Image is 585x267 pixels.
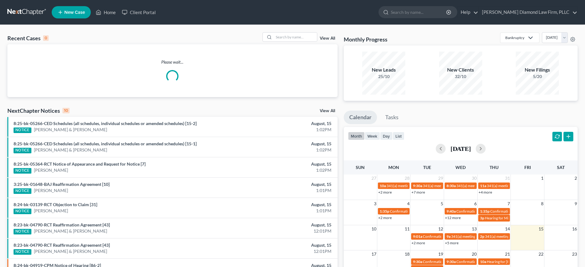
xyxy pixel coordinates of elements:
span: 27 [371,175,377,182]
input: Search by name... [391,6,447,18]
span: 341(a) meeting for [PERSON_NAME] [487,183,546,188]
div: 0 [43,35,49,41]
span: 16 [571,225,578,233]
span: 1 [540,175,544,182]
div: New Clients [439,66,482,73]
div: 12:01PM [230,248,331,254]
span: 6 [474,200,477,207]
a: Help [458,7,478,18]
div: 1:02PM [230,127,331,133]
span: 1:35p [380,209,389,214]
span: 17 [371,250,377,258]
span: 2p [480,234,484,239]
span: Tue [423,165,431,170]
span: 341(a) meeting for [PERSON_NAME] [423,183,482,188]
div: NOTICE [14,229,31,234]
div: August, 15 [230,202,331,208]
div: Recent Cases [7,34,49,42]
p: Please wait... [7,59,338,65]
a: 3:25-bk-01648-BAJ Reaffirmation Agreement [10] [14,182,110,187]
a: +7 more [411,190,425,194]
div: August, 15 [230,120,331,127]
div: 10 [62,108,70,113]
div: 12:01PM [230,228,331,234]
span: 9:30a [413,259,422,264]
div: NOTICE [14,128,31,133]
div: New Filings [516,66,559,73]
a: 8:23-bk-04790-RCT Reaffirmation Agreement [43] [14,242,110,248]
a: +2 more [378,190,392,194]
a: [PERSON_NAME] & [PERSON_NAME] [34,127,107,133]
span: 7 [507,200,511,207]
span: 2 [574,175,578,182]
div: NOTICE [14,209,31,214]
a: [PERSON_NAME] & [PERSON_NAME] [34,248,107,254]
span: Thu [490,165,499,170]
span: Fri [524,165,531,170]
span: 9:40a [447,209,456,214]
a: [PERSON_NAME] & [PERSON_NAME] [34,228,107,234]
a: [PERSON_NAME] & [PERSON_NAME] [34,147,107,153]
a: +12 more [445,215,461,220]
button: month [348,132,365,140]
span: 30 [471,175,477,182]
button: week [365,132,380,140]
a: Client Portal [119,7,159,18]
span: 31 [504,175,511,182]
span: 14 [504,225,511,233]
h2: [DATE] [451,145,471,152]
a: [PERSON_NAME] [34,167,68,173]
span: New Case [64,10,85,15]
span: 22 [538,250,544,258]
span: Confirmation hearing for Forest [PERSON_NAME] II & [PERSON_NAME] [423,259,539,264]
a: 8:25-bk-05364-RCT Notice of Appearance and Request for Notice [7] [14,161,146,167]
span: 341(a) meeting for Forest [PERSON_NAME] II & [PERSON_NAME] [387,183,493,188]
div: August, 15 [230,242,331,248]
span: 10a [380,183,386,188]
span: 341(a) meeting for [PERSON_NAME] [485,234,544,239]
button: list [393,132,404,140]
a: View All [320,109,335,113]
span: Confirmation hearing for [PERSON_NAME] [423,234,493,239]
a: Tasks [380,111,404,124]
span: Wed [455,165,466,170]
a: [PERSON_NAME] [34,208,68,214]
a: [PERSON_NAME] Diamond Law Firm, PLLC [479,7,577,18]
button: day [380,132,393,140]
span: 21 [504,250,511,258]
span: 1:35p [480,209,490,214]
span: Mon [388,165,399,170]
span: 15 [538,225,544,233]
span: 18 [404,250,410,258]
span: 341(a) meeting for [PERSON_NAME] [456,183,516,188]
input: Search by name... [274,33,317,41]
div: Bankruptcy [505,35,524,40]
a: 8:24-bk-03139-RCT Objection to Claim [31] [14,202,97,207]
span: Confirmation Hearing for [PERSON_NAME] [456,209,527,214]
span: 3 [373,200,377,207]
a: +4 more [479,190,492,194]
div: 1:02PM [230,167,331,173]
div: August, 15 [230,181,331,187]
span: 9:01a [413,234,422,239]
a: +2 more [411,241,425,245]
div: 1:02PM [230,147,331,153]
a: [PERSON_NAME] [34,187,68,194]
a: +5 more [445,241,459,245]
div: August, 15 [230,161,331,167]
div: NOTICE [14,188,31,194]
a: 8:25-bk-05266-CED Schedules (all schedules, individual schedules or amended schedules) [15-2] [14,121,197,126]
span: 10 [371,225,377,233]
a: Home [93,7,119,18]
span: 8 [540,200,544,207]
span: 11 [404,225,410,233]
span: 19 [438,250,444,258]
a: 8:25-bk-05266-CED Schedules (all schedules, individual schedules or amended schedules) [15-1] [14,141,197,146]
div: NextChapter Notices [7,107,70,114]
div: 32/10 [439,73,482,80]
div: August, 15 [230,222,331,228]
span: 9:30a [447,259,456,264]
span: 8:30a [447,183,456,188]
span: 9:30a [413,183,422,188]
a: View All [320,36,335,41]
